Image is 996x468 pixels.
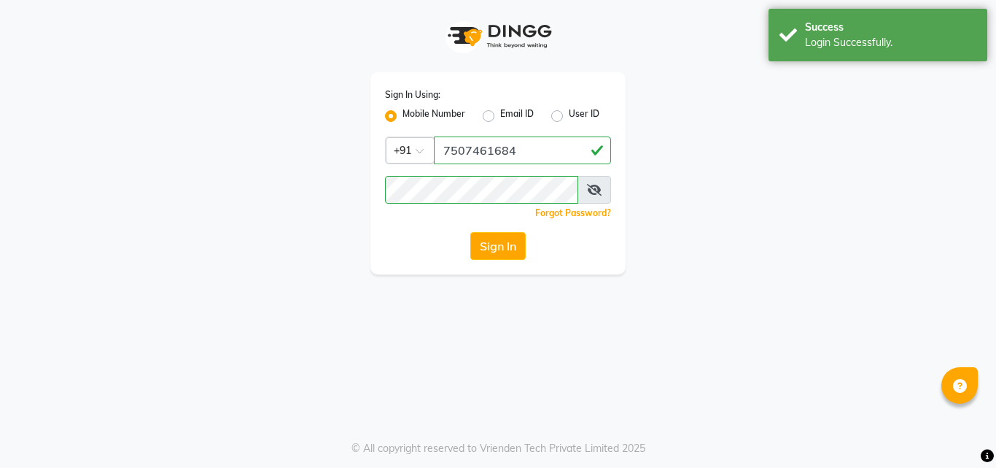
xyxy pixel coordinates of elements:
label: Mobile Number [402,107,465,125]
div: Login Successfully. [805,35,976,50]
button: Sign In [470,232,526,260]
div: Success [805,20,976,35]
img: logo1.svg [440,15,556,58]
input: Username [385,176,578,204]
label: User ID [569,107,599,125]
label: Email ID [500,107,534,125]
iframe: chat widget [935,410,981,453]
label: Sign In Using: [385,88,440,101]
input: Username [434,137,611,164]
a: Forgot Password? [535,207,611,218]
